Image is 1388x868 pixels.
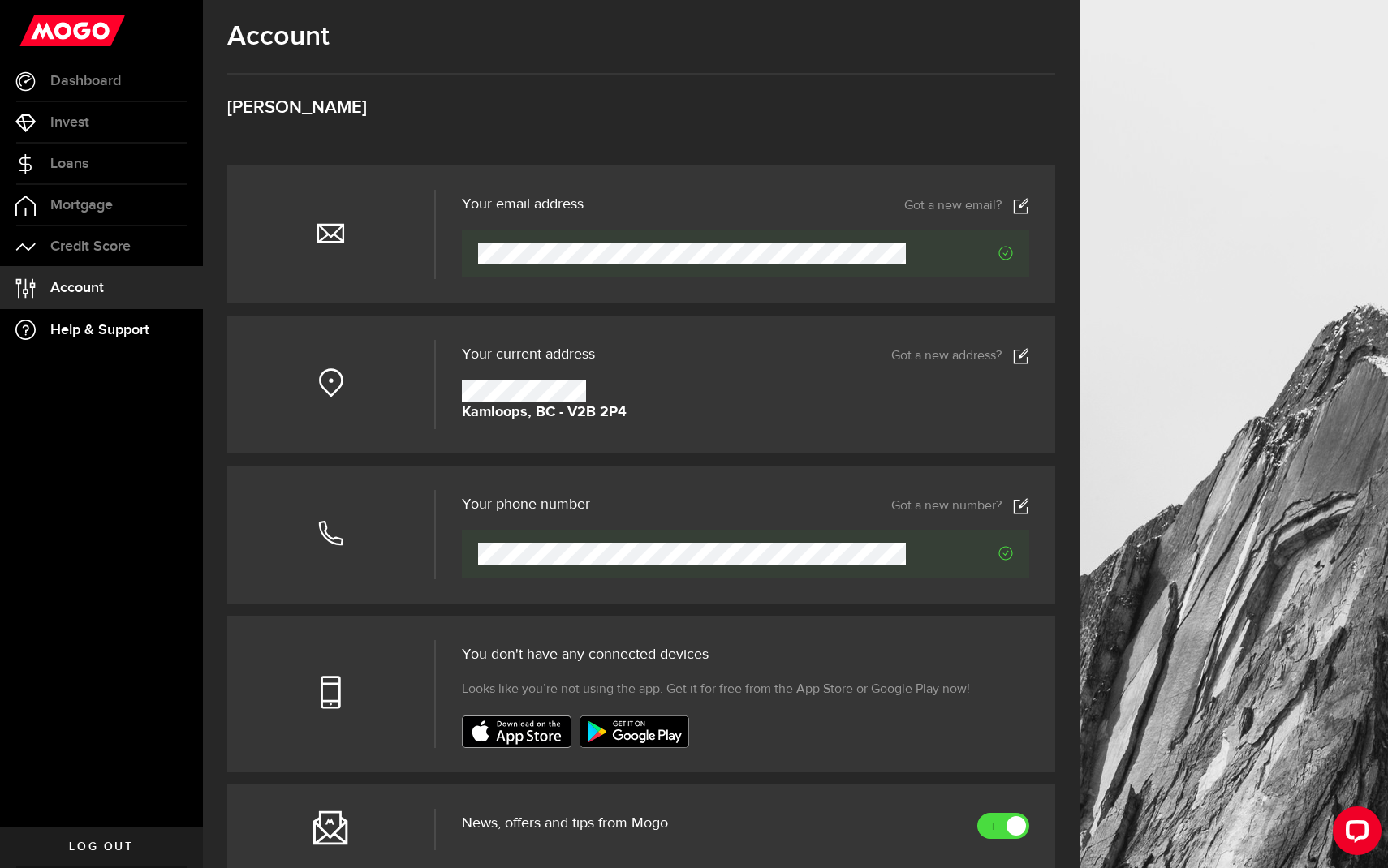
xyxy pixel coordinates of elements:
a: Got a new email? [904,198,1029,214]
span: Verified [906,546,1013,561]
span: Looks like you’re not using the app. Get it for free from the App Store or Google Play now! [462,680,970,699]
span: Invest [50,115,89,130]
span: Log out [69,841,133,853]
a: Got a new address? [891,348,1029,364]
span: Credit Score [50,239,131,254]
img: badge-google-play.svg [580,715,689,748]
h3: Your phone number [462,497,590,512]
h3: Your email address [462,197,584,212]
span: Help & Support [50,323,149,337]
iframe: LiveChat chat widget [1320,800,1388,868]
span: You don't have any connected devices [462,647,709,662]
span: News, offers and tips from Mogo [462,816,668,831]
span: Loans [50,157,88,171]
strong: Kamloops, BC - V2B 2P4 [462,402,627,423]
span: Account [50,281,104,295]
span: Dashboard [50,74,121,88]
span: Verified [906,246,1013,260]
span: Your current address [462,347,595,362]
img: badge-app-store.svg [462,715,571,748]
h3: [PERSON_NAME] [227,99,1055,117]
h1: Account [227,20,1055,53]
span: Mortgage [50,198,113,213]
a: Got a new number? [891,498,1029,514]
